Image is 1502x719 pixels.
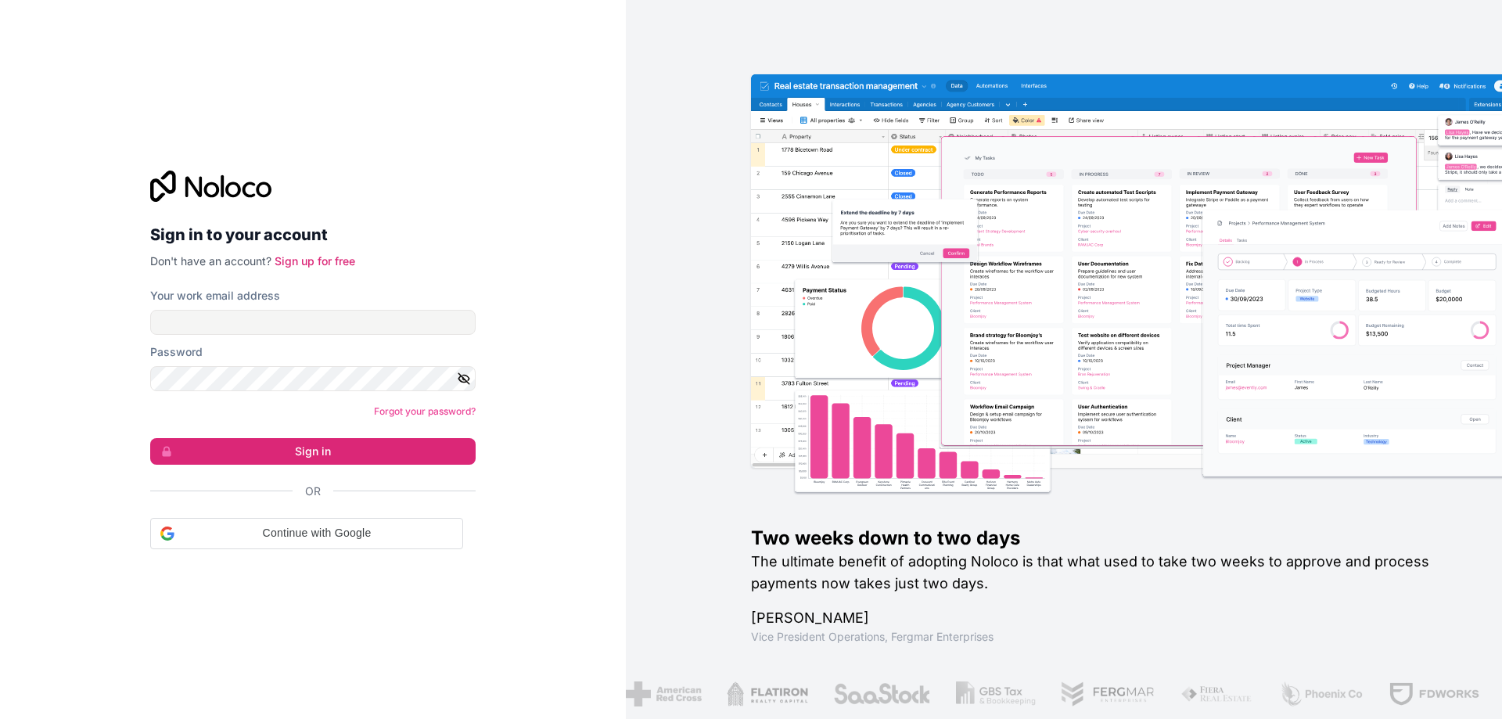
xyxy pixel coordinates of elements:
[150,254,271,268] span: Don't have an account?
[956,681,1036,706] img: /assets/gbstax-C-GtDUiK.png
[275,254,355,268] a: Sign up for free
[150,366,476,391] input: Password
[1180,681,1254,706] img: /assets/fiera-fwj2N5v4.png
[1061,681,1156,706] img: /assets/fergmar-CudnrXN5.png
[150,518,463,549] div: Continue with Google
[727,681,808,706] img: /assets/flatiron-C8eUkumj.png
[150,344,203,360] label: Password
[751,607,1452,629] h1: [PERSON_NAME]
[305,484,321,499] span: Or
[751,551,1452,595] h2: The ultimate benefit of adopting Noloco is that what used to take two weeks to approve and proces...
[150,310,476,335] input: Email address
[150,288,280,304] label: Your work email address
[1279,681,1364,706] img: /assets/phoenix-BREaitsQ.png
[626,681,702,706] img: /assets/american-red-cross-BAupjrZR.png
[181,525,453,541] span: Continue with Google
[150,438,476,465] button: Sign in
[1389,681,1480,706] img: /assets/fdworks-Bi04fVtw.png
[833,681,932,706] img: /assets/saastock-C6Zbiodz.png
[751,526,1452,551] h1: Two weeks down to two days
[374,405,476,417] a: Forgot your password?
[751,629,1452,645] h1: Vice President Operations , Fergmar Enterprises
[150,221,476,249] h2: Sign in to your account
